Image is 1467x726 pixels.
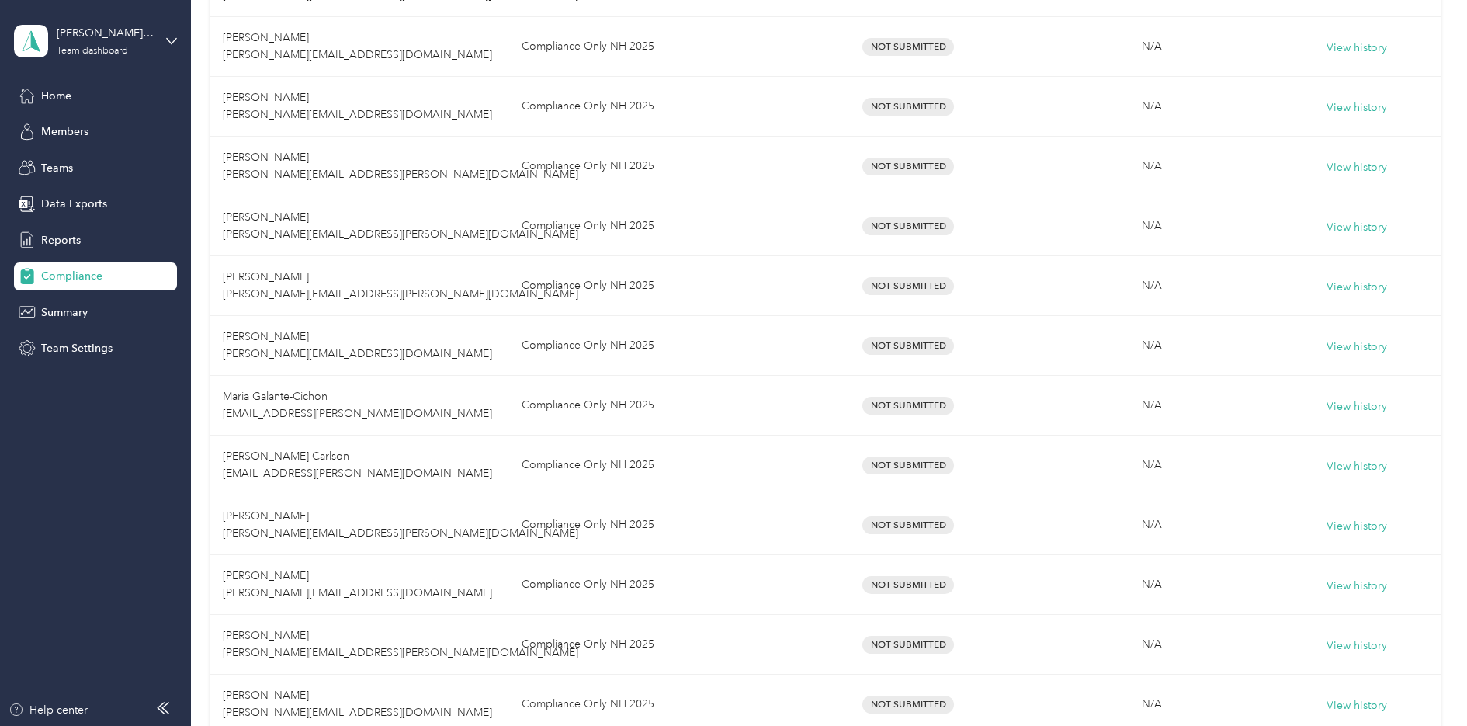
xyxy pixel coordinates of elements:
span: N/A [1142,279,1162,292]
span: Not Submitted [862,98,954,116]
span: N/A [1142,637,1162,651]
td: Compliance Only NH 2025 [509,376,786,436]
td: Compliance Only NH 2025 [509,256,786,316]
span: [PERSON_NAME] [PERSON_NAME][EMAIL_ADDRESS][DOMAIN_NAME] [223,689,492,719]
button: View history [1327,398,1387,415]
td: Compliance Only NH 2025 [509,17,786,77]
span: [PERSON_NAME] Carlson [EMAIL_ADDRESS][PERSON_NAME][DOMAIN_NAME] [223,450,492,480]
div: [PERSON_NAME][EMAIL_ADDRESS][PERSON_NAME][DOMAIN_NAME] [57,25,154,41]
span: [PERSON_NAME] [PERSON_NAME][EMAIL_ADDRESS][DOMAIN_NAME] [223,330,492,360]
span: Not Submitted [862,457,954,474]
td: Compliance Only NH 2025 [509,615,786,675]
span: N/A [1142,578,1162,591]
button: View history [1327,40,1387,57]
span: Not Submitted [862,516,954,534]
span: N/A [1142,458,1162,471]
span: Not Submitted [862,636,954,654]
button: View history [1327,99,1387,116]
span: N/A [1142,219,1162,232]
span: Maria Galante-Cichon [EMAIL_ADDRESS][PERSON_NAME][DOMAIN_NAME] [223,390,492,420]
span: Not Submitted [862,217,954,235]
span: [PERSON_NAME] [PERSON_NAME][EMAIL_ADDRESS][PERSON_NAME][DOMAIN_NAME] [223,151,578,181]
td: Compliance Only NH 2025 [509,137,786,196]
span: [PERSON_NAME] [PERSON_NAME][EMAIL_ADDRESS][PERSON_NAME][DOMAIN_NAME] [223,210,578,241]
span: Data Exports [41,196,107,212]
span: [PERSON_NAME] [PERSON_NAME][EMAIL_ADDRESS][DOMAIN_NAME] [223,91,492,121]
span: Not Submitted [862,277,954,295]
button: View history [1327,578,1387,595]
div: Team dashboard [57,47,128,56]
button: View history [1327,697,1387,714]
span: [PERSON_NAME] [PERSON_NAME][EMAIL_ADDRESS][PERSON_NAME][DOMAIN_NAME] [223,629,578,659]
span: Not Submitted [862,397,954,415]
span: Summary [41,304,88,321]
span: Not Submitted [862,696,954,714]
td: Compliance Only NH 2025 [509,77,786,137]
span: Teams [41,160,73,176]
span: N/A [1142,159,1162,172]
button: View history [1327,279,1387,296]
span: Members [41,123,88,140]
span: N/A [1142,99,1162,113]
td: Compliance Only NH 2025 [509,196,786,256]
span: Not Submitted [862,337,954,355]
span: [PERSON_NAME] [PERSON_NAME][EMAIL_ADDRESS][PERSON_NAME][DOMAIN_NAME] [223,509,578,540]
span: Reports [41,232,81,248]
span: N/A [1142,697,1162,710]
span: Compliance [41,268,102,284]
button: View history [1327,458,1387,475]
button: Help center [9,702,88,718]
span: Not Submitted [862,38,954,56]
span: [PERSON_NAME] [PERSON_NAME][EMAIL_ADDRESS][DOMAIN_NAME] [223,569,492,599]
span: Not Submitted [862,576,954,594]
button: View history [1327,637,1387,655]
span: Not Submitted [862,158,954,175]
span: N/A [1142,398,1162,412]
td: Compliance Only NH 2025 [509,555,786,615]
span: Team Settings [41,340,113,356]
button: View history [1327,339,1387,356]
td: Compliance Only NH 2025 [509,436,786,495]
button: View history [1327,159,1387,176]
td: Compliance Only NH 2025 [509,495,786,555]
span: N/A [1142,339,1162,352]
td: Compliance Only NH 2025 [509,316,786,376]
span: N/A [1142,40,1162,53]
span: N/A [1142,518,1162,531]
span: [PERSON_NAME] [PERSON_NAME][EMAIL_ADDRESS][PERSON_NAME][DOMAIN_NAME] [223,270,578,300]
button: View history [1327,219,1387,236]
iframe: Everlance-gr Chat Button Frame [1380,639,1467,726]
span: [PERSON_NAME] [PERSON_NAME][EMAIL_ADDRESS][DOMAIN_NAME] [223,31,492,61]
button: View history [1327,518,1387,535]
span: Home [41,88,71,104]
